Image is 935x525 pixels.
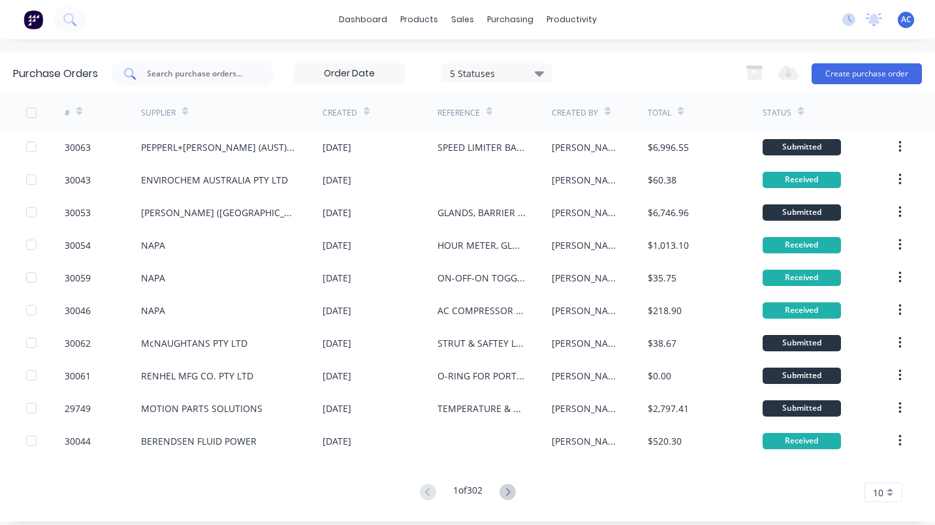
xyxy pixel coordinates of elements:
img: Factory [24,10,43,29]
div: O-RING FOR PORT-A-POWER [437,369,526,383]
div: Supplier [141,107,176,119]
button: Create purchase order [812,63,922,84]
div: [PERSON_NAME] ([GEOGRAPHIC_DATA]) PTY LTD [141,206,296,219]
div: McNAUGHTANS PTY LTD [141,336,247,350]
div: [PERSON_NAME] [552,271,621,285]
div: Submitted [763,335,841,351]
div: [DATE] [323,238,351,252]
div: [DATE] [323,271,351,285]
div: [DATE] [323,336,351,350]
div: NAPA [141,304,165,317]
div: 1 of 302 [453,483,483,502]
div: NAPA [141,271,165,285]
div: Received [763,237,841,253]
div: 30044 [65,434,91,448]
div: 30063 [65,140,91,154]
div: Submitted [763,204,841,221]
div: 30043 [65,173,91,187]
span: 10 [873,486,883,500]
div: [DATE] [323,304,351,317]
div: [DATE] [323,369,351,383]
div: Status [763,107,791,119]
div: Submitted [763,368,841,384]
div: Submitted [763,400,841,417]
div: Reference [437,107,480,119]
div: $1,013.10 [648,238,689,252]
a: dashboard [332,10,394,29]
div: [DATE] [323,140,351,154]
div: $60.38 [648,173,676,187]
div: $6,746.96 [648,206,689,219]
div: 5 Statuses [450,66,543,80]
div: 30061 [65,369,91,383]
div: [DATE] [323,402,351,415]
input: Order Date [294,64,404,84]
div: [PERSON_NAME] [552,173,621,187]
div: [PERSON_NAME] [552,304,621,317]
div: RENHEL MFG CO. PTY LTD [141,369,253,383]
div: Total [648,107,671,119]
div: Created By [552,107,598,119]
div: Received [763,433,841,449]
div: Created [323,107,357,119]
input: Search purchase orders... [146,67,254,80]
div: NAPA [141,238,165,252]
div: 30054 [65,238,91,252]
div: purchasing [481,10,540,29]
div: 30053 [65,206,91,219]
div: [PERSON_NAME] [552,434,621,448]
div: [PERSON_NAME] [552,336,621,350]
div: $520.30 [648,434,682,448]
div: ON-OFF-ON TOGGLE SWITCH X 5 [437,271,526,285]
div: Received [763,302,841,319]
div: AC COMPRESSOR CLUTCH/PULLEY [437,304,526,317]
div: 29749 [65,402,91,415]
div: Received [763,172,841,188]
div: products [394,10,445,29]
div: [DATE] [323,434,351,448]
div: $6,996.55 [648,140,689,154]
div: $0.00 [648,369,671,383]
div: BERENDSEN FLUID POWER [141,434,257,448]
div: Received [763,270,841,286]
div: [DATE] [323,206,351,219]
div: [PERSON_NAME] [552,369,621,383]
div: Submitted [763,139,841,155]
span: AC [901,14,911,25]
div: $218.90 [648,304,682,317]
div: 30059 [65,271,91,285]
div: 30062 [65,336,91,350]
div: SPEED LIMITER BARRIERS - CAT DP25 X 5 [437,140,526,154]
div: $2,797.41 [648,402,689,415]
div: GLANDS, BARRIER GLANDS AND REDUCERS [437,206,526,219]
div: # [65,107,70,119]
div: [PERSON_NAME] [552,402,621,415]
div: $38.67 [648,336,676,350]
div: productivity [540,10,603,29]
div: [DATE] [323,173,351,187]
div: STRUT & SAFTEY LOCK - CAT DP25 [437,336,526,350]
div: sales [445,10,481,29]
div: 30046 [65,304,91,317]
div: $35.75 [648,271,676,285]
div: Purchase Orders [13,66,98,82]
div: [PERSON_NAME] [552,140,621,154]
div: ENVIROCHEM AUSTRALIA PTY LTD [141,173,288,187]
div: MOTION PARTS SOLUTIONS [141,402,262,415]
div: [PERSON_NAME] [552,238,621,252]
div: HOUR METER, GLOW PLUG,PILOT LIGHT [437,238,526,252]
div: [PERSON_NAME] [552,206,621,219]
div: PEPPERL+[PERSON_NAME] (AUST) PTY LTD [141,140,296,154]
div: TEMPERATURE & AIR/OIL GAUGES [437,402,526,415]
